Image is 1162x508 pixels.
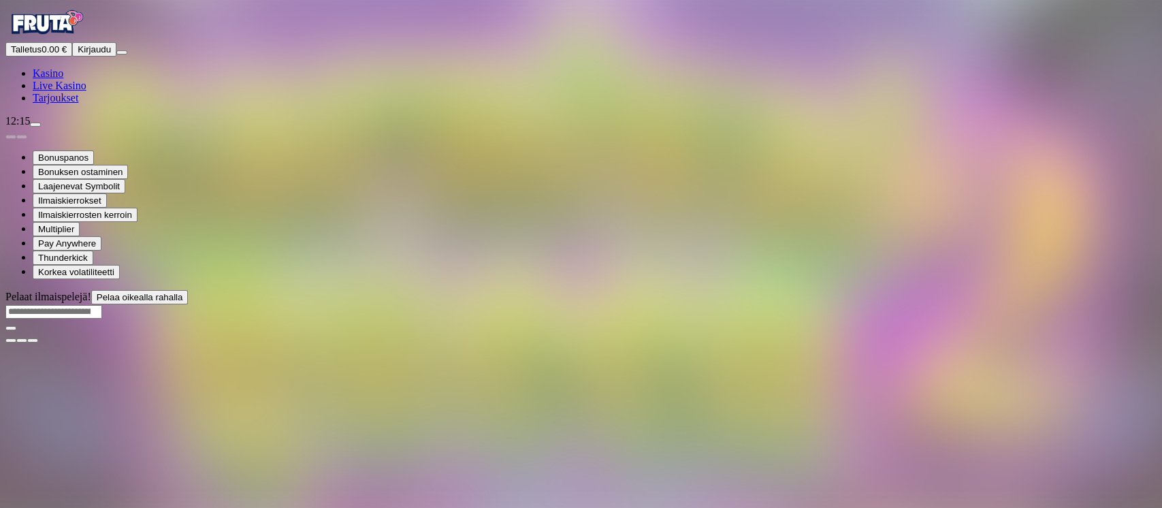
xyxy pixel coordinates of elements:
[5,30,87,42] a: Fruta
[11,44,42,54] span: Talletus
[33,222,80,236] button: Multiplier
[38,224,74,234] span: Multiplier
[16,135,27,139] button: next slide
[38,167,123,177] span: Bonuksen ostaminen
[38,267,114,277] span: Korkea volatiliteetti
[30,123,41,127] button: live-chat
[5,305,102,319] input: Search
[38,238,96,249] span: Pay Anywhere
[38,153,88,163] span: Bonuspanos
[33,251,93,265] button: Thunderkick
[5,135,16,139] button: prev slide
[33,165,128,179] button: Bonuksen ostaminen
[116,50,127,54] button: menu
[33,67,63,79] a: diamond iconKasino
[5,115,30,127] span: 12:15
[5,338,16,343] button: close icon
[38,195,101,206] span: Ilmaiskierrokset
[27,338,38,343] button: fullscreen icon
[38,210,132,220] span: Ilmaiskierrosten kerroin
[5,5,1157,104] nav: Primary
[33,236,101,251] button: Pay Anywhere
[78,44,111,54] span: Kirjaudu
[5,42,72,57] button: Talletusplus icon0.00 €
[97,292,183,302] span: Pelaa oikealla rahalla
[33,92,78,104] a: gift-inverted iconTarjoukset
[33,80,86,91] a: poker-chip iconLive Kasino
[33,150,94,165] button: Bonuspanos
[33,67,63,79] span: Kasino
[33,92,78,104] span: Tarjoukset
[33,265,120,279] button: Korkea volatiliteetti
[33,179,125,193] button: Laajenevat Symbolit
[16,338,27,343] button: chevron-down icon
[72,42,116,57] button: Kirjaudu
[38,253,88,263] span: Thunderkick
[33,208,138,222] button: Ilmaiskierrosten kerroin
[5,290,1157,304] div: Pelaat ilmaispelejä!
[42,44,67,54] span: 0.00 €
[91,290,189,304] button: Pelaa oikealla rahalla
[33,193,107,208] button: Ilmaiskierrokset
[33,80,86,91] span: Live Kasino
[5,326,16,330] button: play icon
[38,181,120,191] span: Laajenevat Symbolit
[5,5,87,39] img: Fruta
